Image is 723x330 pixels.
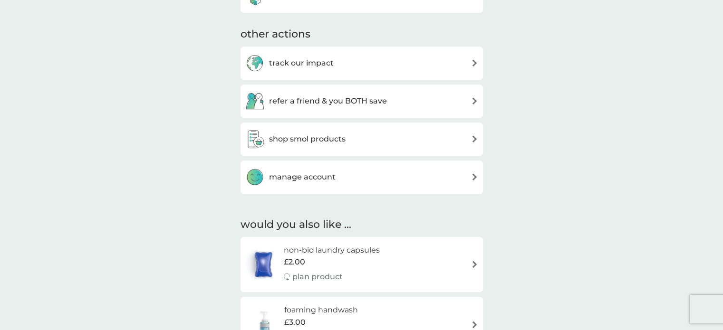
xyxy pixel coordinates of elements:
h3: shop smol products [269,133,346,145]
h3: manage account [269,171,336,183]
img: arrow right [471,321,478,328]
h2: would you also like ... [241,217,483,232]
img: arrow right [471,173,478,180]
img: arrow right [471,97,478,104]
h3: refer a friend & you BOTH save [269,95,387,107]
img: arrow right [471,59,478,66]
span: £2.00 [284,256,305,268]
h3: track our impact [269,57,334,69]
h6: non-bio laundry capsules [284,244,380,256]
span: £3.00 [284,316,306,329]
h3: other actions [241,27,310,42]
h6: foaming handwash [284,304,358,316]
p: plan product [292,271,343,283]
img: non-bio laundry capsules [245,248,281,281]
img: arrow right [471,135,478,142]
img: arrow right [471,261,478,268]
